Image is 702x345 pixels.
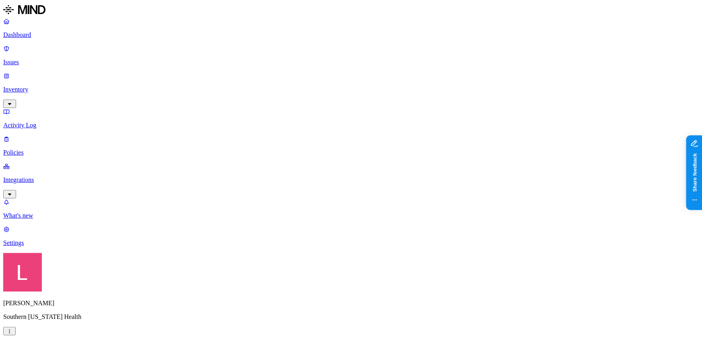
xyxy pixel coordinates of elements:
p: Policies [3,149,699,156]
p: Activity Log [3,122,699,129]
p: Southern [US_STATE] Health [3,313,699,321]
p: Inventory [3,86,699,93]
p: Issues [3,59,699,66]
a: Settings [3,226,699,247]
a: What's new [3,198,699,219]
a: Integrations [3,163,699,197]
img: MIND [3,3,45,16]
p: Dashboard [3,31,699,39]
a: Inventory [3,72,699,107]
p: Integrations [3,176,699,184]
img: Landen Brown [3,253,42,292]
a: MIND [3,3,699,18]
a: Policies [3,135,699,156]
a: Activity Log [3,108,699,129]
p: What's new [3,212,699,219]
a: Issues [3,45,699,66]
a: Dashboard [3,18,699,39]
p: Settings [3,239,699,247]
